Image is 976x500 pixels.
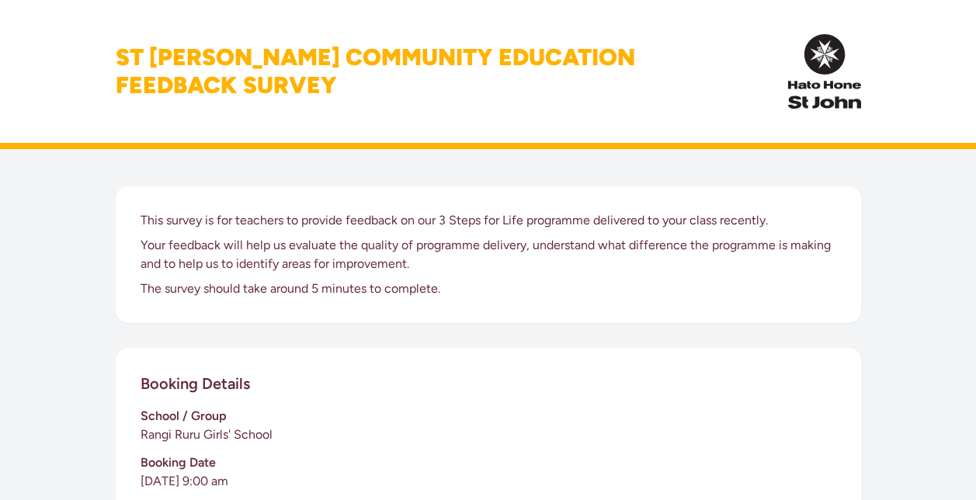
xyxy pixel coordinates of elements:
h3: Booking Date [141,453,836,472]
p: The survey should take around 5 minutes to complete. [141,280,836,298]
p: [DATE] 9:00 am [141,472,836,491]
p: Rangi Ruru Girls' School [141,425,836,444]
h3: School / Group [141,407,836,425]
h1: St [PERSON_NAME] Community Education Feedback Survey [116,43,635,99]
img: InPulse [788,34,860,109]
p: Your feedback will help us evaluate the quality of programme delivery, understand what difference... [141,236,836,273]
h2: Booking Details [141,373,250,394]
p: This survey is for teachers to provide feedback on our 3 Steps for Life programme delivered to yo... [141,211,836,230]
